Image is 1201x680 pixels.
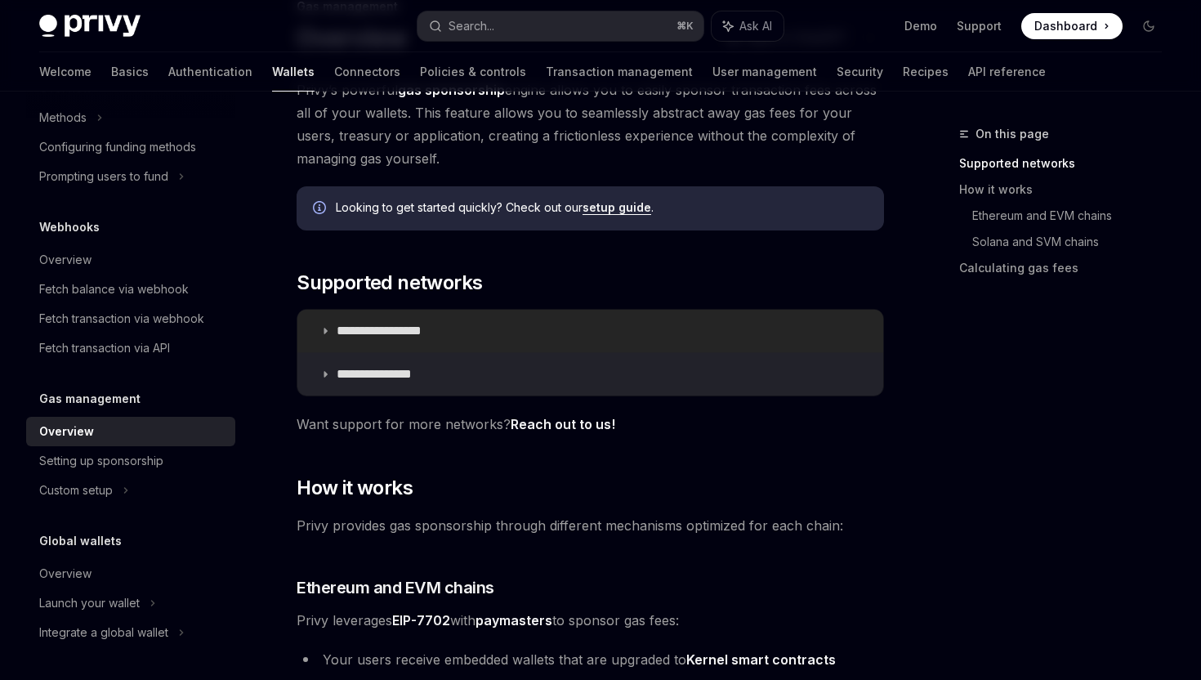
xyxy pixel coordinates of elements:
a: API reference [968,52,1046,92]
div: Methods [39,108,87,127]
span: Dashboard [1034,18,1097,34]
a: setup guide [583,200,651,215]
div: Integrate a global wallet [39,623,168,642]
a: Basics [111,52,149,92]
a: Kernel smart contracts [686,651,836,669]
a: Security [837,52,883,92]
div: Search... [449,16,494,36]
div: Fetch balance via webhook [39,280,189,299]
button: Search...⌘K [417,11,703,41]
span: Privy’s powerful engine allows you to easily sponsor transaction fees across all of your wallets.... [297,78,884,170]
li: Your users receive embedded wallets that are upgraded to [297,648,884,671]
div: Custom setup [39,481,113,500]
span: How it works [297,475,413,501]
a: Overview [26,559,235,588]
span: On this page [976,124,1049,144]
a: Support [957,18,1002,34]
a: Overview [26,417,235,446]
a: Recipes [903,52,949,92]
a: Fetch transaction via webhook [26,304,235,333]
a: EIP-7702 [392,612,450,629]
a: Demo [904,18,937,34]
a: Supported networks [959,150,1175,177]
h5: Gas management [39,389,141,409]
a: Fetch balance via webhook [26,275,235,304]
a: Overview [26,245,235,275]
a: Solana and SVM chains [972,229,1175,255]
div: Overview [39,250,92,270]
svg: Info [313,201,329,217]
div: Configuring funding methods [39,137,196,157]
a: Policies & controls [420,52,526,92]
img: dark logo [39,15,141,38]
div: Launch your wallet [39,593,140,613]
a: Authentication [168,52,252,92]
span: Supported networks [297,270,482,296]
span: Privy provides gas sponsorship through different mechanisms optimized for each chain: [297,514,884,537]
button: Toggle dark mode [1136,13,1162,39]
a: How it works [959,177,1175,203]
a: Welcome [39,52,92,92]
h5: Global wallets [39,531,122,551]
div: Fetch transaction via webhook [39,309,204,329]
a: Calculating gas fees [959,255,1175,281]
a: Dashboard [1021,13,1123,39]
span: Want support for more networks? [297,413,884,436]
a: Configuring funding methods [26,132,235,162]
a: Ethereum and EVM chains [972,203,1175,229]
div: Prompting users to fund [39,167,168,186]
a: Connectors [334,52,400,92]
h5: Webhooks [39,217,100,237]
span: Ask AI [739,18,772,34]
span: Privy leverages with to sponsor gas fees: [297,609,884,632]
a: Fetch transaction via API [26,333,235,363]
span: ⌘ K [676,20,694,33]
a: User management [712,52,817,92]
div: Setting up sponsorship [39,451,163,471]
div: Overview [39,564,92,584]
div: Overview [39,422,94,441]
a: Transaction management [546,52,693,92]
a: Wallets [272,52,315,92]
strong: paymasters [475,612,552,629]
span: Ethereum and EVM chains [297,576,494,599]
button: Ask AI [712,11,784,41]
div: Fetch transaction via API [39,338,170,358]
span: Looking to get started quickly? Check out our . [336,199,868,216]
a: Reach out to us! [511,416,615,433]
a: Setting up sponsorship [26,446,235,476]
